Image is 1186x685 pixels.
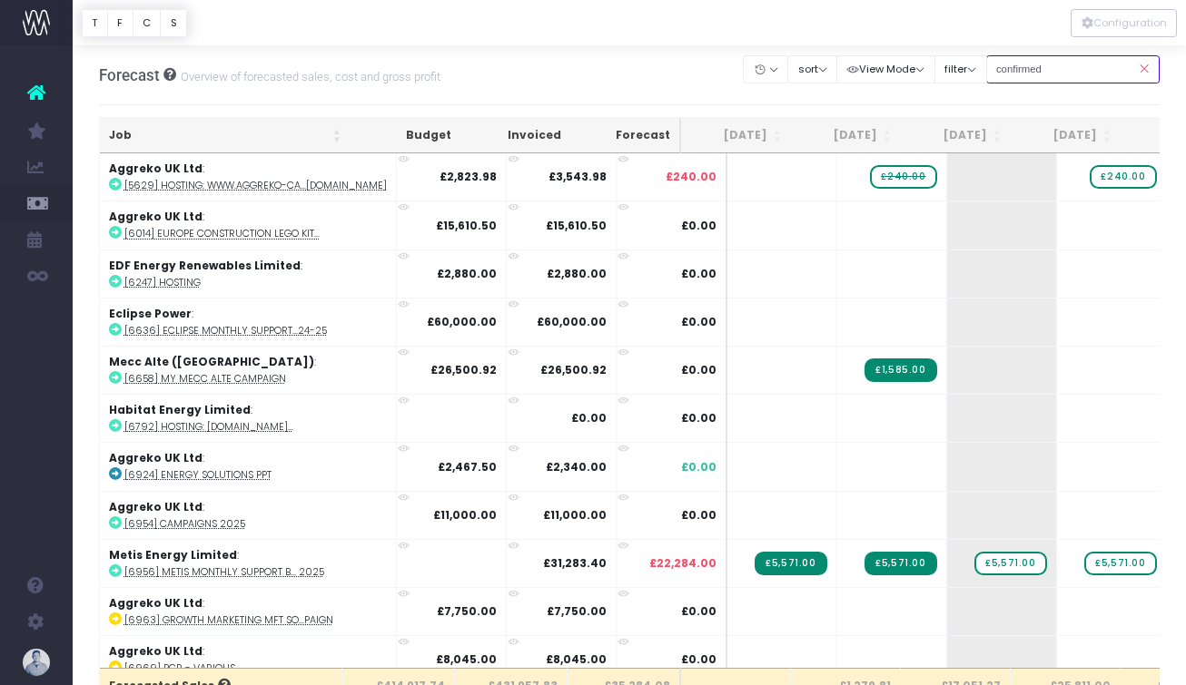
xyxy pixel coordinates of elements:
span: £0.00 [681,218,717,234]
td: : [100,635,397,683]
td: : [100,153,397,201]
td: : [100,442,397,490]
button: View Mode [836,55,935,83]
span: wayahead Sales Forecast Item [870,165,936,189]
strong: Eclipse Power [109,306,192,321]
abbr: [6658] My Mecc Alte Campaign [124,372,286,386]
button: Configuration [1071,9,1177,37]
strong: £2,467.50 [438,459,497,475]
th: Budget [351,118,460,153]
div: Vertical button group [1071,9,1177,37]
span: wayahead Sales Forecast Item [1084,552,1156,575]
strong: £11,000.00 [543,507,607,523]
strong: £8,045.00 [436,651,497,667]
td: : [100,346,397,394]
strong: £60,000.00 [537,314,607,329]
abbr: [6014] Europe Construction Lego Kits [124,227,320,240]
strong: £60,000.00 [427,314,497,329]
span: Streamtime Invoice: 5184 – [6658] My Mecc Alte Campaign [865,358,936,382]
span: £0.00 [681,603,717,620]
span: Streamtime Invoice: 5145 – [6956] Metis Design & Marketing Support 2025 [755,552,826,575]
button: sort [787,55,837,83]
img: images/default_profile_image.png [23,649,50,676]
td: : [100,250,397,298]
td: : [100,539,397,587]
th: Sep 25: activate to sort column ascending [901,118,1011,153]
abbr: [6792] Hosting: www.habitat.energy [124,420,293,434]
strong: £31,283.40 [543,555,607,571]
input: Search... [986,55,1161,83]
small: Overview of forecasted sales, cost and gross profit [176,66,440,84]
abbr: [5629] Hosting: www.aggreko-calculators.com [124,179,387,192]
strong: £7,750.00 [437,603,497,619]
strong: £11,000.00 [433,507,497,523]
th: Aug 25: activate to sort column ascending [791,118,901,153]
abbr: [6247] Hosting [124,276,201,289]
abbr: [6954] Campaigns 2025 [124,517,245,531]
td: : [100,298,397,346]
span: £22,284.00 [649,555,717,572]
span: wayahead Sales Forecast Item [1090,165,1156,189]
strong: £15,610.50 [436,218,497,233]
span: wayahead Sales Forecast Item [974,552,1046,575]
span: Streamtime Invoice: 5174 – [6956] Metis Design & Marketing Support 2025 [865,552,936,575]
strong: Metis Energy Limited [109,547,237,563]
th: Invoiced [460,118,570,153]
strong: £7,750.00 [547,603,607,619]
button: F [107,9,133,37]
strong: Aggreko UK Ltd [109,450,203,465]
strong: £3,543.98 [549,169,607,184]
th: Oct 25: activate to sort column ascending [1011,118,1121,153]
strong: Aggreko UK Ltd [109,595,203,611]
strong: £15,610.50 [546,218,607,233]
abbr: [6969] PCR - various [124,661,235,675]
span: £0.00 [681,266,717,282]
span: Forecast [99,66,160,84]
strong: £2,880.00 [437,266,497,281]
span: £0.00 [681,314,717,330]
strong: Aggreko UK Ltd [109,643,203,659]
td: : [100,201,397,249]
button: S [160,9,187,37]
strong: Habitat Energy Limited [109,402,251,417]
th: Jul 25: activate to sort column ascending [681,118,791,153]
span: £0.00 [681,507,717,524]
td: : [100,491,397,539]
td: : [100,587,397,635]
div: Vertical button group [82,9,187,37]
span: £0.00 [681,362,717,378]
strong: £8,045.00 [546,651,607,667]
abbr: [6636] Eclipse Monthly Support - Billing 24-25 [124,324,327,338]
strong: Aggreko UK Ltd [109,209,203,224]
button: C [133,9,162,37]
strong: Aggreko UK Ltd [109,161,203,176]
span: £0.00 [681,459,717,475]
td: : [100,394,397,442]
abbr: [6963] Growth Marketing MFT Social Campaign [124,613,333,627]
strong: £2,880.00 [547,266,607,281]
strong: EDF Energy Renewables Limited [109,258,301,273]
abbr: [6924] Energy Solutions PPT [124,468,272,482]
span: £0.00 [681,651,717,668]
button: filter [934,55,987,83]
strong: £2,823.98 [440,169,497,184]
strong: £26,500.92 [540,362,607,377]
strong: Aggreko UK Ltd [109,499,203,514]
th: Forecast [570,118,681,153]
button: T [82,9,108,37]
span: £0.00 [681,410,717,426]
th: Job: activate to sort column ascending [100,118,351,153]
strong: £26,500.92 [430,362,497,377]
span: £240.00 [666,169,717,185]
strong: £2,340.00 [546,459,607,475]
abbr: [6956] Metis Monthly Support Billing 2025 [124,565,324,579]
strong: Mecc Alte ([GEOGRAPHIC_DATA]) [109,354,314,369]
strong: £0.00 [571,410,607,426]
